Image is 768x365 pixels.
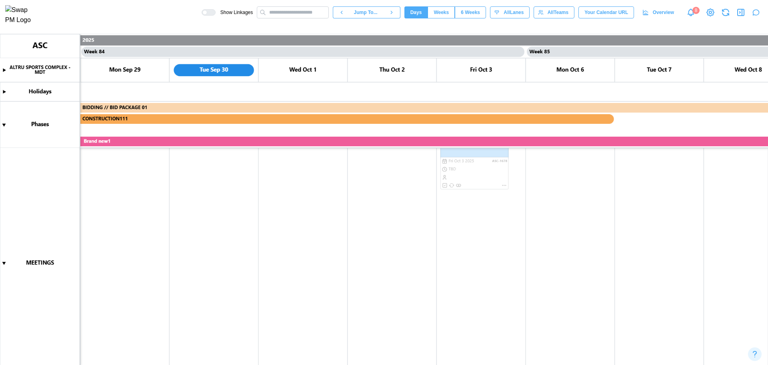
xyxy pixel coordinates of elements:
[354,7,378,18] span: Jump To...
[410,7,422,18] span: Days
[455,6,486,18] button: 6 Weeks
[216,9,253,16] span: Show Linkages
[428,6,455,18] button: Weeks
[720,7,731,18] button: Refresh Grid
[584,7,628,18] span: Your Calendar URL
[578,6,634,18] button: Your Calendar URL
[735,7,746,18] button: Close Drawer
[504,7,524,18] span: All Lanes
[638,6,680,18] a: Overview
[705,7,716,18] a: View Project
[750,7,762,18] button: Open project assistant
[461,7,480,18] span: 6 Weeks
[534,6,574,18] button: AllTeams
[490,6,530,18] button: AllLanes
[404,6,428,18] button: Days
[548,7,568,18] span: All Teams
[434,7,449,18] span: Weeks
[692,7,700,14] div: 8
[684,6,698,19] a: Notifications
[5,5,38,25] img: Swap PM Logo
[350,6,383,18] button: Jump To...
[653,7,674,18] span: Overview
